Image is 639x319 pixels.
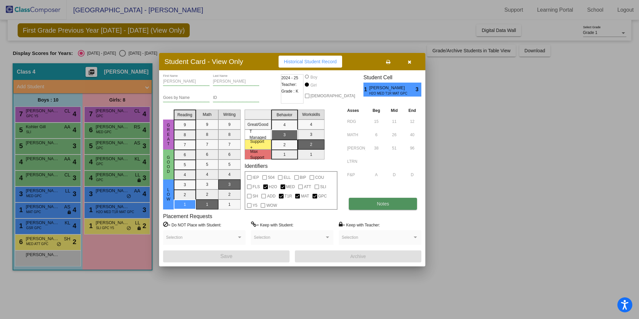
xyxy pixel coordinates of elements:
span: ADD [267,192,275,200]
label: = Keep with Teacher: [339,221,380,228]
span: ELL [284,173,291,181]
span: Grade : K [281,88,298,95]
input: assessment [347,130,365,140]
span: [DEMOGRAPHIC_DATA] [311,92,355,100]
div: Boy [310,74,318,80]
span: SH [253,192,258,200]
label: Placement Requests [163,213,212,219]
button: Archive [295,250,421,262]
span: BIP [300,173,306,181]
input: assessment [347,157,365,166]
span: 504 [268,173,275,181]
span: 3 [416,86,421,94]
input: assessment [347,117,365,127]
span: Archive [350,254,366,259]
label: = Keep with Student: [251,221,294,228]
span: MED [286,183,295,191]
span: Save [220,253,232,259]
span: T1R [285,192,292,200]
span: Good [165,155,171,174]
span: COU [315,173,324,181]
span: Great [165,123,171,146]
span: Low [165,187,171,201]
th: End [403,107,421,114]
span: FLS [253,183,260,191]
span: Historical Student Record [284,59,337,64]
span: WOW [266,201,277,209]
button: Notes [349,198,417,210]
h3: Student Card - View Only [164,57,243,66]
span: Teacher: [281,81,297,88]
input: assessment [347,170,365,180]
span: [PERSON_NAME] [369,85,406,91]
button: Historical Student Record [279,56,342,68]
span: GPC [318,192,327,200]
div: Girl [310,82,317,88]
span: H2O MED T1R MAT GPC [369,91,401,96]
input: goes by name [163,96,210,100]
span: 2024 - 25 [281,75,298,81]
span: SLI [320,183,326,191]
span: Y5 [253,201,258,209]
label: = Do NOT Place with Student: [163,221,221,228]
input: assessment [347,143,365,153]
span: MAT [301,192,309,200]
th: Asses [345,107,367,114]
span: ATT [304,183,311,191]
span: Notes [377,201,389,206]
button: Save [163,250,290,262]
label: Identifiers [245,163,268,169]
th: Beg [367,107,385,114]
h3: Student Cell [363,74,421,81]
span: 1 [363,86,369,94]
span: IEP [253,173,259,181]
th: Mid [385,107,403,114]
span: H2O [269,183,277,191]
